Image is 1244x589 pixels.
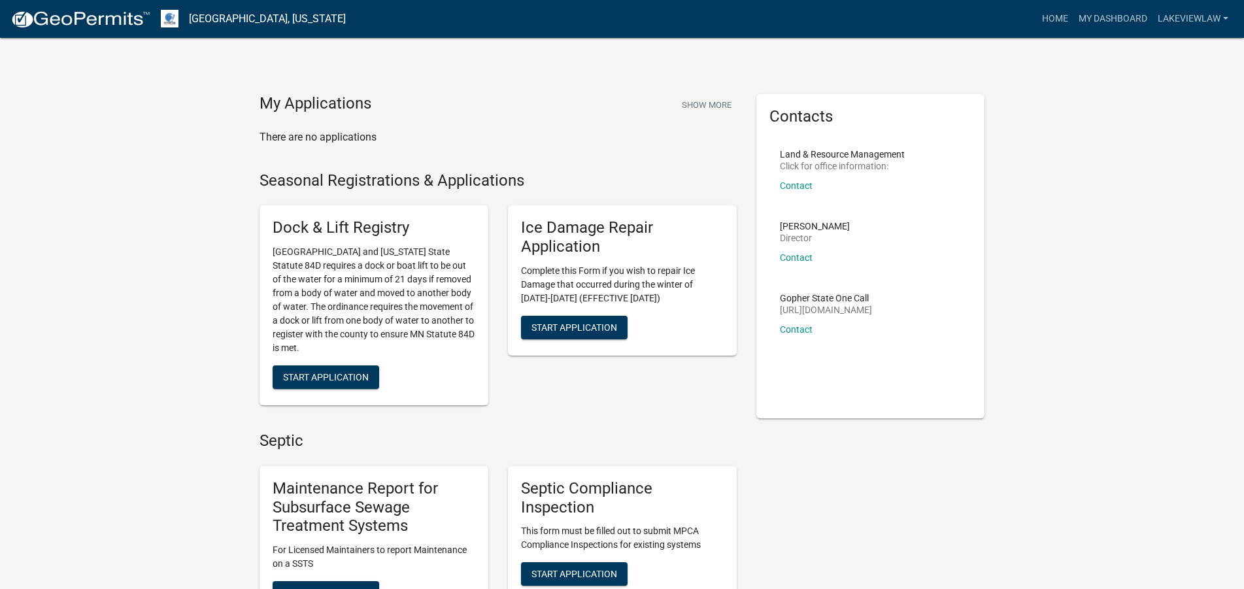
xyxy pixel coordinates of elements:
[780,294,872,303] p: Gopher State One Call
[780,252,813,263] a: Contact
[189,8,346,30] a: [GEOGRAPHIC_DATA], [US_STATE]
[273,365,379,389] button: Start Application
[780,161,905,171] p: Click for office information:
[283,372,369,382] span: Start Application
[1152,7,1234,31] a: lakeviewlaw
[260,431,737,450] h4: Septic
[780,305,872,314] p: [URL][DOMAIN_NAME]
[780,324,813,335] a: Contact
[531,322,617,332] span: Start Application
[521,316,628,339] button: Start Application
[521,264,724,305] p: Complete this Form if you wish to repair Ice Damage that occurred during the winter of [DATE]-[DA...
[780,222,850,231] p: [PERSON_NAME]
[260,94,371,114] h4: My Applications
[273,218,475,237] h5: Dock & Lift Registry
[780,180,813,191] a: Contact
[521,479,724,517] h5: Septic Compliance Inspection
[273,543,475,571] p: For Licensed Maintainers to report Maintenance on a SSTS
[780,150,905,159] p: Land & Resource Management
[161,10,178,27] img: Otter Tail County, Minnesota
[531,569,617,579] span: Start Application
[1037,7,1073,31] a: Home
[780,233,850,243] p: Director
[521,524,724,552] p: This form must be filled out to submit MPCA Compliance Inspections for existing systems
[273,479,475,535] h5: Maintenance Report for Subsurface Sewage Treatment Systems
[260,129,737,145] p: There are no applications
[273,245,475,355] p: [GEOGRAPHIC_DATA] and [US_STATE] State Statute 84D requires a dock or boat lift to be out of the ...
[769,107,972,126] h5: Contacts
[1073,7,1152,31] a: My Dashboard
[677,94,737,116] button: Show More
[260,171,737,190] h4: Seasonal Registrations & Applications
[521,562,628,586] button: Start Application
[521,218,724,256] h5: Ice Damage Repair Application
